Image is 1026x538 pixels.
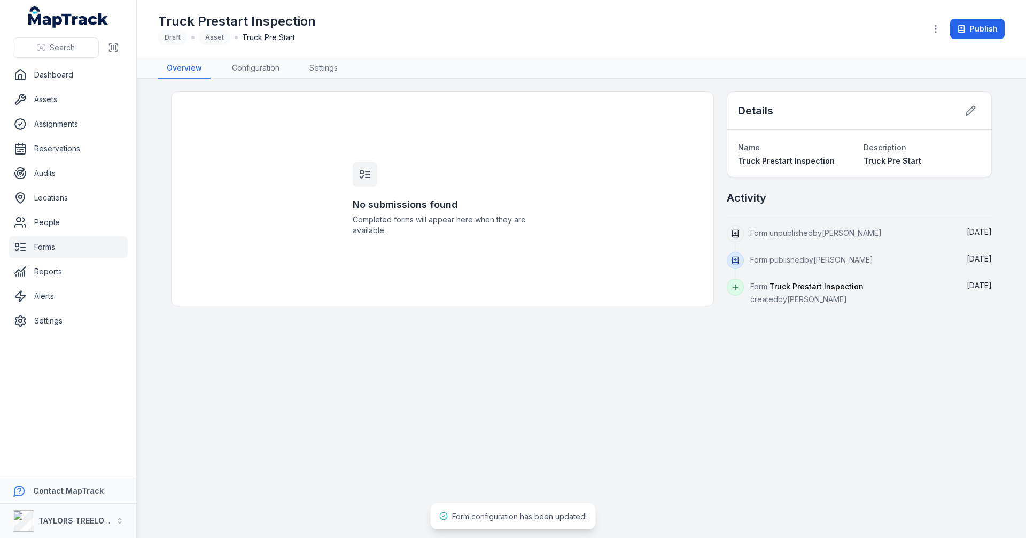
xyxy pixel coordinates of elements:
[967,254,992,263] time: 02/09/2025, 2:13:56 pm
[864,143,906,152] span: Description
[9,212,128,233] a: People
[158,13,316,30] h1: Truck Prestart Inspection
[50,42,75,53] span: Search
[158,30,187,45] div: Draft
[353,214,532,236] span: Completed forms will appear here when they are available.
[9,89,128,110] a: Assets
[9,261,128,282] a: Reports
[158,58,211,79] a: Overview
[750,255,873,264] span: Form published by [PERSON_NAME]
[38,516,128,525] strong: TAYLORS TREELOPPING
[770,282,864,291] span: Truck Prestart Inspection
[738,103,773,118] h2: Details
[9,236,128,258] a: Forms
[33,486,104,495] strong: Contact MapTrack
[9,113,128,135] a: Assignments
[967,227,992,236] time: 02/09/2025, 2:14:06 pm
[967,281,992,290] time: 02/09/2025, 2:00:05 pm
[199,30,230,45] div: Asset
[750,228,882,237] span: Form unpublished by [PERSON_NAME]
[738,143,760,152] span: Name
[452,512,587,521] span: Form configuration has been updated!
[301,58,346,79] a: Settings
[223,58,288,79] a: Configuration
[9,187,128,209] a: Locations
[727,190,766,205] h2: Activity
[28,6,108,28] a: MapTrack
[242,32,295,43] span: Truck Pre Start
[9,163,128,184] a: Audits
[750,282,864,304] span: Form created by [PERSON_NAME]
[353,197,532,212] h3: No submissions found
[13,37,99,58] button: Search
[738,156,835,165] span: Truck Prestart Inspection
[864,156,921,165] span: Truck Pre Start
[950,19,1005,39] button: Publish
[9,64,128,86] a: Dashboard
[9,310,128,332] a: Settings
[967,254,992,263] span: [DATE]
[967,227,992,236] span: [DATE]
[9,138,128,159] a: Reservations
[9,286,128,307] a: Alerts
[967,281,992,290] span: [DATE]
